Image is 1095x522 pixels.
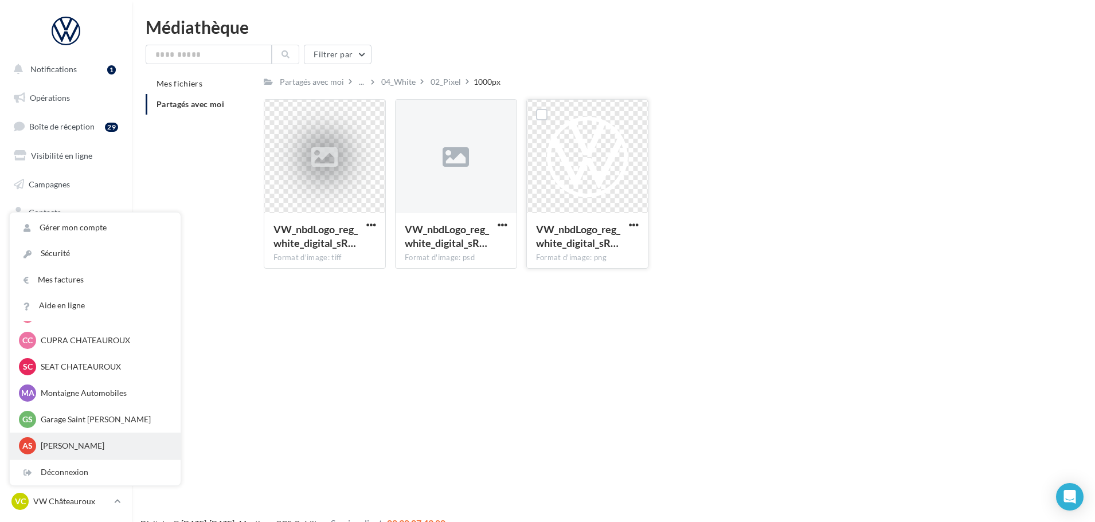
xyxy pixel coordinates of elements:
div: 04_White [381,76,416,88]
div: Déconnexion [10,460,181,485]
span: Mes fichiers [157,79,202,88]
a: Contacts [7,201,125,225]
span: Campagnes [29,179,70,189]
span: AS [22,440,33,452]
p: Garage Saint [PERSON_NAME] [41,414,167,425]
button: Notifications 1 [7,57,120,81]
div: Format d'image: png [536,253,639,263]
p: SEAT CHATEAUROUX [41,361,167,372]
a: Gérer mon compte [10,215,181,241]
p: VW Châteauroux [33,496,109,507]
div: Open Intercom Messenger [1056,483,1084,511]
span: VW_nbdLogo_reg_white_digital_sRGB_1000px [273,223,358,249]
span: VC [15,496,26,507]
span: Opérations [30,93,70,103]
span: Notifications [30,64,77,74]
a: PLV et print personnalisable [7,286,125,320]
a: Mes factures [10,267,181,293]
span: CC [22,335,33,346]
a: Boîte de réception29 [7,114,125,139]
div: ... [357,74,366,90]
div: 02_Pixel [431,76,461,88]
span: Visibilité en ligne [31,151,92,160]
button: Filtrer par [304,45,371,64]
div: 1 [107,65,116,74]
a: Visibilité en ligne [7,144,125,168]
a: Opérations [7,86,125,110]
span: Partagés avec moi [157,99,224,109]
div: Format d'image: tiff [273,253,376,263]
p: [PERSON_NAME] [41,440,167,452]
span: MA [21,387,34,399]
div: Partagés avec moi [280,76,344,88]
a: Aide en ligne [10,293,181,319]
a: VC VW Châteauroux [9,490,123,512]
p: CUPRA CHATEAUROUX [41,335,167,346]
span: SC [23,361,33,372]
a: Campagnes [7,172,125,197]
a: Médiathèque [7,229,125,253]
span: Contacts [29,207,61,217]
div: 29 [105,123,118,132]
div: Format d'image: psd [405,253,507,263]
span: VW_nbdLogo_reg_white_digital_sRGB_1000px [536,223,620,249]
a: Campagnes DataOnDemand [7,324,125,358]
div: 1000px [474,76,500,88]
a: Calendrier [7,258,125,282]
span: VW_nbdLogo_reg_white_digital_sRGB_1000px [405,223,489,249]
a: Sécurité [10,241,181,266]
div: Médiathèque [146,18,1081,36]
span: GS [22,414,33,425]
span: Boîte de réception [29,121,95,131]
p: Montaigne Automobiles [41,387,167,399]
